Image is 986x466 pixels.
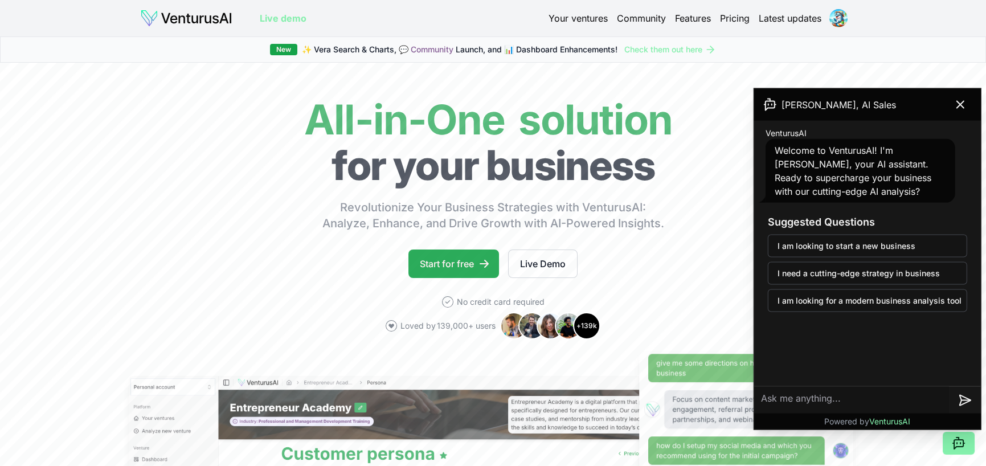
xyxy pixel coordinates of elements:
a: Live demo [260,11,306,25]
img: ACg8ocLytcd_XNgFtig8UbWUeppX34D1oE-sVSmH9vXwNID3s7ZfntI=s96-c [829,9,848,27]
a: Check them out here [624,44,716,55]
button: I need a cutting-edge strategy in business [768,262,967,285]
img: Avatar 3 [537,312,564,340]
span: Welcome to VenturusAI! I'm [PERSON_NAME], your AI assistant. Ready to supercharge your business w... [775,145,931,197]
div: New [270,44,297,55]
img: logo [140,9,232,27]
button: I am looking for a modern business analysis tool [768,289,967,312]
a: Latest updates [759,11,821,25]
a: Start for free [408,250,499,278]
a: Pricing [720,11,750,25]
a: Features [675,11,711,25]
span: ✨ Vera Search & Charts, 💬 Launch, and 📊 Dashboard Enhancements! [302,44,617,55]
h3: Suggested Questions [768,214,967,230]
button: I am looking to start a new business [768,235,967,257]
img: Avatar 1 [500,312,527,340]
p: Powered by [824,416,910,427]
a: Your ventures [549,11,608,25]
a: Community [411,44,453,54]
span: [PERSON_NAME], AI Sales [782,98,896,112]
span: VenturusAI [869,416,910,426]
img: Avatar 2 [518,312,546,340]
span: VenturusAI [766,128,807,139]
a: Community [617,11,666,25]
img: Avatar 4 [555,312,582,340]
a: Live Demo [508,250,578,278]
